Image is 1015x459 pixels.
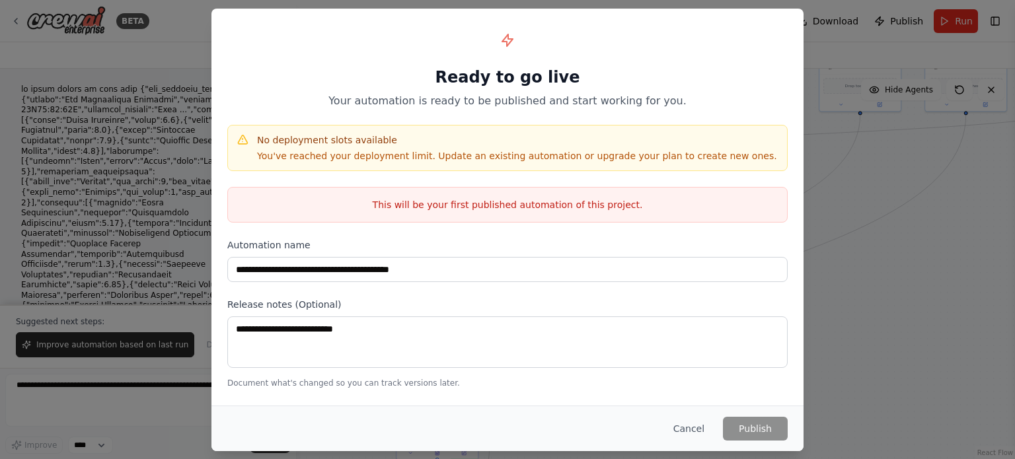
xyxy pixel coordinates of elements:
button: Cancel [663,417,715,441]
p: This will be your first published automation of this project. [228,198,787,211]
button: Publish [723,417,788,441]
h1: Ready to go live [227,67,788,88]
label: Release notes (Optional) [227,298,788,311]
p: Your automation is ready to be published and start working for you. [227,93,788,109]
p: Document what's changed so you can track versions later. [227,378,788,388]
h4: No deployment slots available [257,133,777,147]
label: Automation name [227,238,788,252]
p: You've reached your deployment limit. Update an existing automation or upgrade your plan to creat... [257,149,777,162]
